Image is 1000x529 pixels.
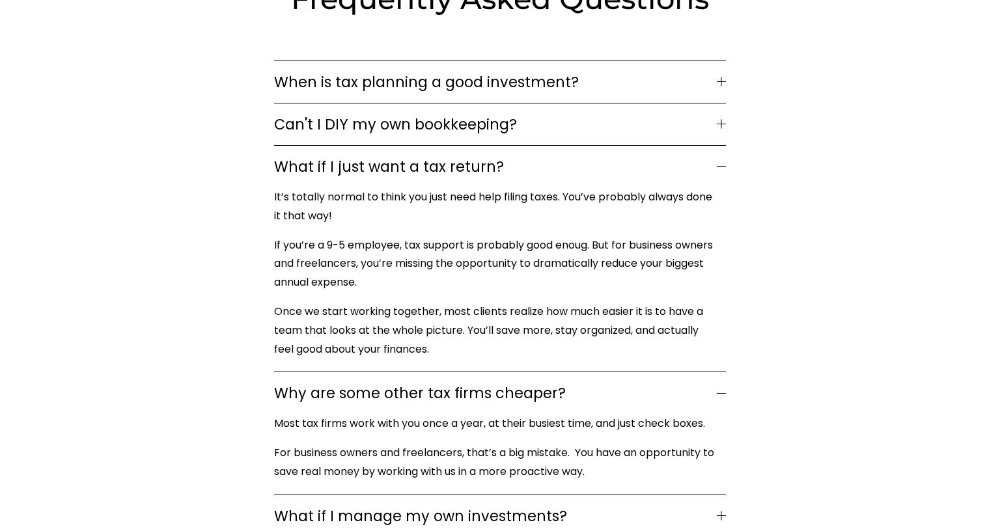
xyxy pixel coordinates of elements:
button: Can't I DIY my own bookkeeping? [274,103,726,145]
span: When is tax planning a good investment? [274,71,717,93]
span: Why are some other tax firms cheaper? [274,382,717,404]
span: What if I manage my own investments? [274,505,717,527]
span: Can't I DIY my own bookkeeping? [274,113,717,135]
span: What if I just want a tax return? [274,156,717,178]
button: What if I just want a tax return? [274,146,726,187]
div: What if I just want a tax return? [274,187,726,372]
p: Once we start working together, most clients realize how much easier it is to have a team that lo... [274,303,719,359]
p: It’s totally normal to think you just need help filing taxes. You’ve probably always done it that... [274,188,719,226]
p: For business owners and freelancers, that’s a big mistake. You have an opportunity to save real m... [274,444,719,482]
button: When is tax planning a good investment? [274,61,726,103]
div: Why are some other tax firms cheaper? [274,414,726,494]
button: Why are some other tax firms cheaper? [274,372,726,414]
p: Most tax firms work with you once a year, at their busiest time, and just check boxes. [274,414,719,433]
p: If you’re a 9-5 employee, tax support is probably good enoug. But for business owners and freelan... [274,236,719,292]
